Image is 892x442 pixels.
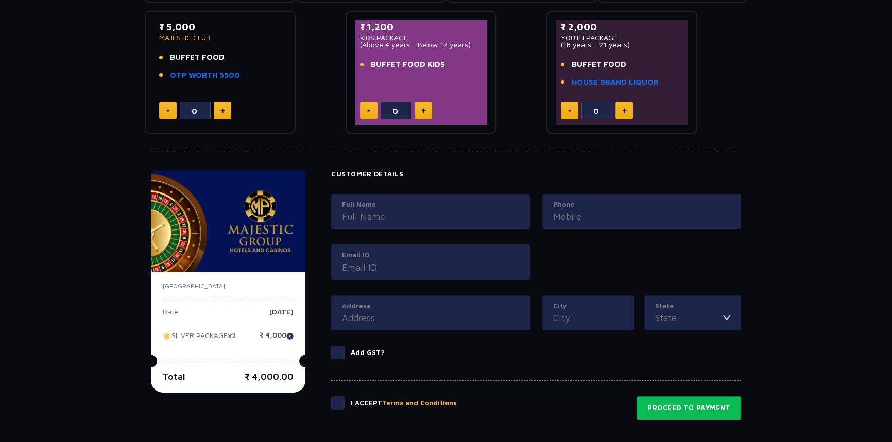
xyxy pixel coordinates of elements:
img: plus [421,108,426,113]
input: Address [342,311,519,325]
label: Full Name [342,200,519,210]
p: MAJESTIC CLUB [159,34,281,41]
img: minus [367,110,370,112]
p: Total [163,369,185,383]
img: minus [568,110,571,112]
label: State [655,301,730,311]
img: toggler icon [723,311,730,325]
img: plus [220,108,225,113]
h4: Customer Details [331,170,741,179]
p: Date [163,308,178,324]
button: Terms and Conditions [382,398,457,409]
p: [GEOGRAPHIC_DATA] [163,281,294,291]
input: Full Name [342,209,519,223]
input: Email ID [342,260,519,274]
span: BUFFET FOOD [170,51,225,63]
label: City [553,301,623,311]
a: HOUSE BRAND LIQUOR [572,77,659,89]
p: ₹ 2,000 [561,20,683,34]
button: Proceed to Payment [637,396,741,420]
p: ₹ 4,000 [260,331,294,347]
p: I Accept [351,398,457,409]
p: SILVER PACKAGE [163,331,236,347]
p: ₹ 1,200 [360,20,482,34]
input: City [553,311,623,325]
img: tikcet [163,331,171,341]
p: ₹ 5,000 [159,20,281,34]
p: (Above 4 years - Below 17 years) [360,41,482,48]
label: Email ID [342,250,519,260]
span: BUFFET FOOD KIDS [371,59,445,70]
p: YOUTH PACKAGE [561,34,683,41]
label: Address [342,301,519,311]
input: State [655,311,723,325]
p: ₹ 4,000.00 [245,369,294,383]
img: plus [622,108,627,113]
img: majesticPride-banner [151,170,305,272]
p: (18 years - 21 years) [561,41,683,48]
span: BUFFET FOOD [572,59,626,70]
p: [DATE] [269,308,294,324]
a: OTP WORTH 5500 [170,69,240,81]
strong: x2 [228,331,236,340]
p: Add GST? [351,348,385,358]
input: Mobile [553,209,730,223]
label: Phone [553,200,730,210]
p: KIDS PACKAGE [360,34,482,41]
img: minus [166,110,169,112]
